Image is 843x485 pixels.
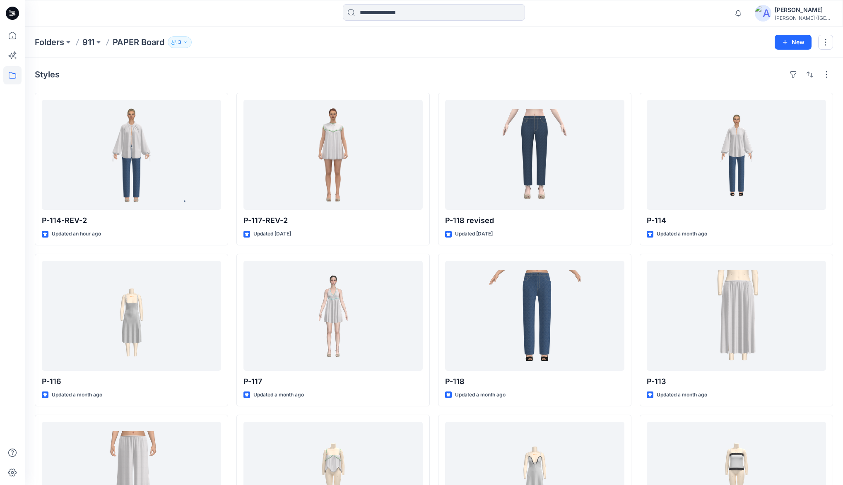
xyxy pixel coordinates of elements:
p: P-113 [647,376,826,387]
p: P-114 [647,215,826,226]
h4: Styles [35,70,60,79]
p: P-118 revised [445,215,624,226]
a: 911 [82,36,94,48]
a: P-118 revised [445,100,624,210]
p: Updated [DATE] [253,230,291,238]
p: Updated a month ago [253,391,304,399]
p: P-117 [243,376,423,387]
a: P-113 [647,261,826,371]
p: Updated a month ago [455,391,506,399]
p: P-116 [42,376,221,387]
p: PAPER Board [113,36,164,48]
p: Updated a month ago [657,391,707,399]
p: Updated [DATE] [455,230,493,238]
p: Updated an hour ago [52,230,101,238]
div: [PERSON_NAME] ([GEOGRAPHIC_DATA]) Exp... [775,15,833,21]
p: P-118 [445,376,624,387]
button: 3 [168,36,192,48]
p: P-114-REV-2 [42,215,221,226]
a: P-117 [243,261,423,371]
p: Updated a month ago [657,230,707,238]
p: 3 [178,38,181,47]
div: [PERSON_NAME] [775,5,833,15]
a: P-114-REV-2 [42,100,221,210]
img: avatar [755,5,771,22]
p: Updated a month ago [52,391,102,399]
a: P-116 [42,261,221,371]
button: New [775,35,812,50]
p: P-117-REV-2 [243,215,423,226]
a: Folders [35,36,64,48]
a: P-114 [647,100,826,210]
a: P-117-REV-2 [243,100,423,210]
a: P-118 [445,261,624,371]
